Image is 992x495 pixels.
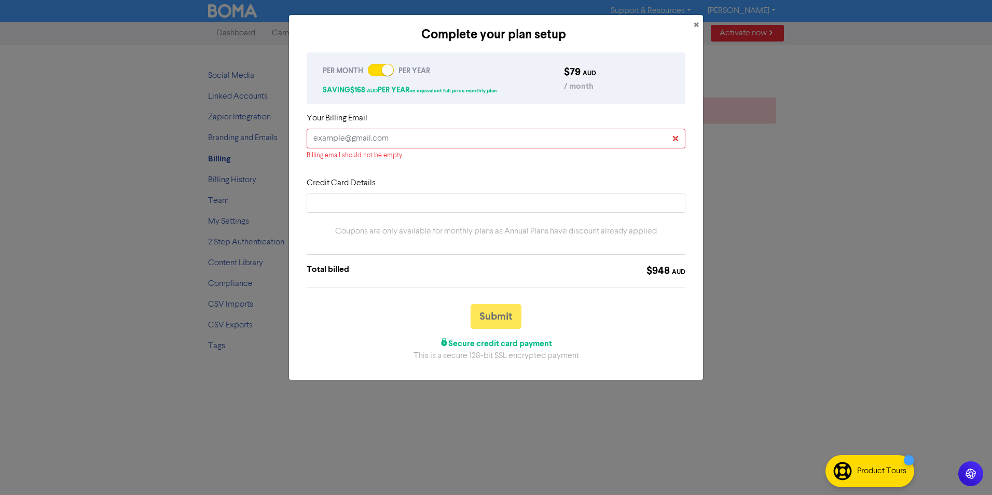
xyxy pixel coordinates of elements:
span: × [694,18,699,33]
div: Billing email should not be empty [307,150,685,160]
div: Coupons are only available for monthly plans as Annual Plans have discount already applied [307,225,685,238]
div: / month [564,80,669,92]
span: SAVING $ 168 PER YEAR [323,86,497,94]
div: $ 948 [646,263,685,279]
button: Submit [471,304,521,329]
span: AUD [367,88,378,94]
p: Credit Card Details [307,177,685,189]
button: Close [690,15,703,36]
div: Complete your plan setup [297,25,690,44]
div: $ 79 [564,64,669,80]
span: AUD [672,268,685,276]
div: Secure credit card payment [307,337,685,350]
span: on equivalent full price monthly plan [409,88,497,94]
div: PER MONTH PER YEAR [323,61,548,76]
input: example@gmail.com [307,129,685,148]
div: Total billed [307,263,349,279]
div: This is a secure 128-bit SSL encrypted payment [307,350,685,362]
span: AUD [583,70,596,77]
iframe: Secure card payment input frame [313,198,679,208]
iframe: Chat Widget [940,445,992,495]
label: Your Billing Email [307,112,367,125]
